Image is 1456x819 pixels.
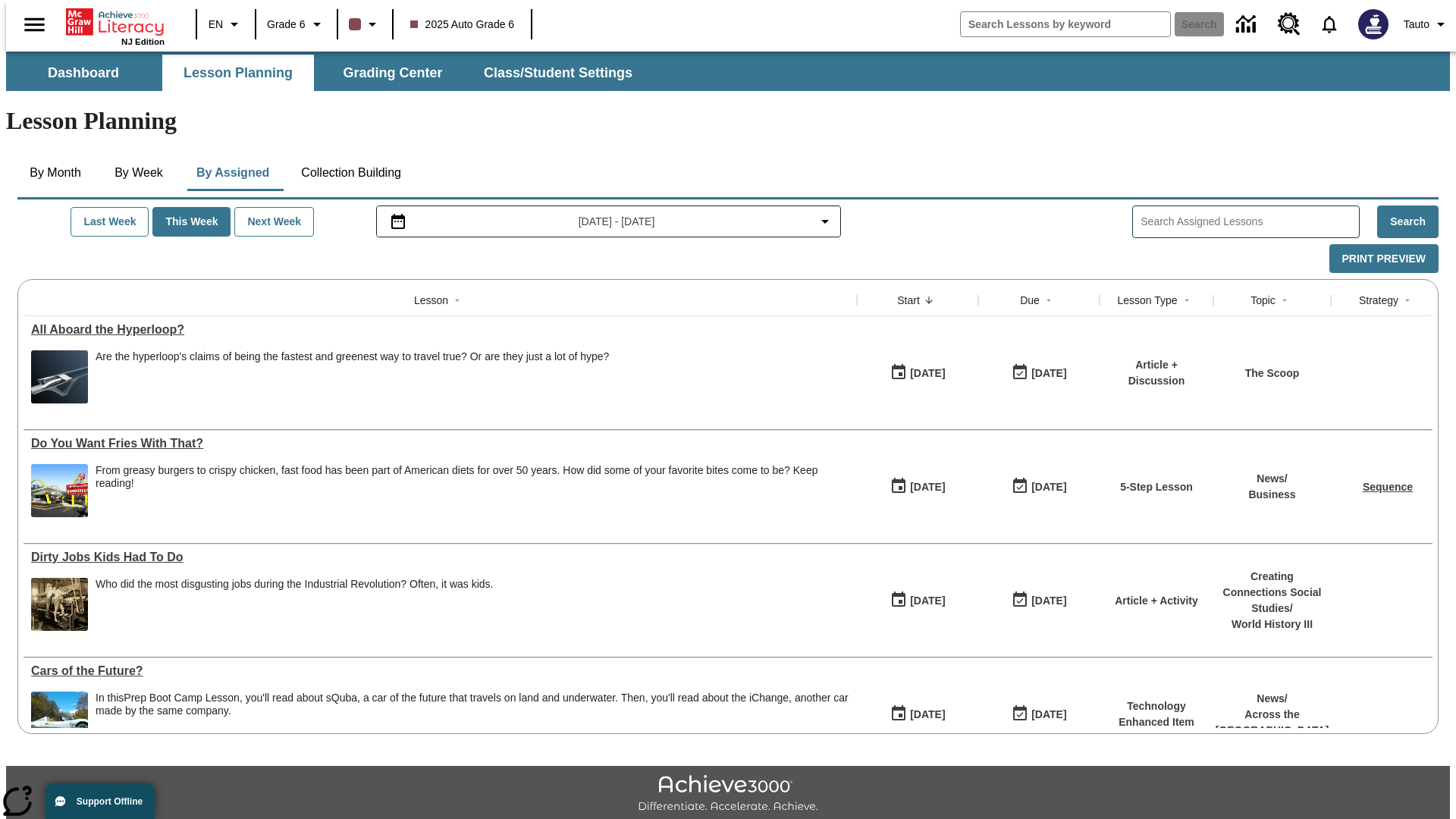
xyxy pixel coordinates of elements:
button: Sort [1040,291,1058,309]
div: Home [66,5,165,46]
div: Are the hyperloop's claims of being the fastest and greenest way to travel true? Or are they just... [96,350,609,403]
button: Class/Student Settings [472,55,645,91]
span: NJ Edition [121,37,165,46]
button: Sort [1398,291,1417,309]
div: [DATE] [910,705,945,724]
span: Class/Student Settings [484,64,632,82]
div: Topic [1250,293,1276,308]
div: Start [897,293,920,308]
p: Business [1248,487,1295,503]
button: Last Week [71,207,149,237]
div: [DATE] [910,591,945,610]
button: 08/01/26: Last day the lesson can be accessed [1006,700,1072,729]
div: Due [1020,293,1040,308]
div: In this Prep Boot Camp Lesson, you'll read about sQuba, a car of the future that travels on land ... [96,692,849,745]
div: SubNavbar [6,55,646,91]
button: Class color is dark brown. Change class color [343,11,388,38]
a: Cars of the Future? , Lessons [31,664,849,678]
input: search field [961,12,1170,36]
button: Grading Center [317,55,469,91]
p: Article + Activity [1115,593,1198,609]
button: Grade: Grade 6, Select a grade [261,11,332,38]
input: Search Assigned Lessons [1141,211,1359,233]
a: Sequence [1363,481,1413,493]
button: Print Preview [1329,244,1439,274]
a: Dirty Jobs Kids Had To Do, Lessons [31,551,849,564]
p: World History III [1221,617,1323,632]
img: Achieve3000 Differentiate Accelerate Achieve [638,775,818,814]
a: Resource Center, Will open in new tab [1269,4,1310,45]
img: One of the first McDonald's stores, with the iconic red sign and golden arches. [31,464,88,517]
span: Support Offline [77,796,143,807]
button: Support Offline [45,784,155,819]
div: [DATE] [1031,705,1066,724]
button: Select a new avatar [1349,5,1398,44]
button: Dashboard [8,55,159,91]
div: Who did the most disgusting jobs during the Industrial Revolution? Often, it was kids. [96,578,494,631]
div: Lesson [414,293,448,308]
button: 07/20/26: Last day the lesson can be accessed [1006,472,1072,501]
div: Are the hyperloop's claims of being the fastest and greenest way to travel true? Or are they just... [96,350,609,363]
button: 07/11/25: First time the lesson was available [885,586,950,615]
svg: Collapse Date Range Filter [816,212,834,231]
div: [DATE] [1031,591,1066,610]
p: Article + Discussion [1107,357,1206,389]
testabrev: Prep Boot Camp Lesson, you'll read about sQuba, a car of the future that travels on land and unde... [96,692,849,717]
button: 06/30/26: Last day the lesson can be accessed [1006,359,1072,388]
a: All Aboard the Hyperloop?, Lessons [31,323,849,337]
button: Sort [448,291,466,309]
div: Dirty Jobs Kids Had To Do [31,551,849,564]
div: Who did the most disgusting jobs during the Industrial Revolution? Often, it was kids. [96,578,494,591]
div: Do You Want Fries With That? [31,437,849,450]
a: Notifications [1310,5,1349,44]
a: Data Center [1227,4,1269,45]
span: Lesson Planning [184,64,293,82]
p: Creating Connections Social Studies / [1221,569,1323,617]
button: 07/21/25: First time the lesson was available [885,359,950,388]
p: Across the [GEOGRAPHIC_DATA] [1216,707,1329,739]
span: [DATE] - [DATE] [579,214,655,230]
div: SubNavbar [6,52,1450,91]
span: EN [209,17,223,33]
p: 5-Step Lesson [1120,479,1193,495]
button: Collection Building [289,155,413,191]
button: By Week [101,155,177,191]
div: From greasy burgers to crispy chicken, fast food has been part of American diets for over 50 year... [96,464,849,517]
img: Black and white photo of two young boys standing on a piece of heavy machinery [31,578,88,631]
button: This Week [152,207,231,237]
div: [DATE] [1031,478,1066,497]
span: Tauto [1404,17,1429,33]
div: Strategy [1359,293,1398,308]
button: Search [1377,206,1439,238]
a: Do You Want Fries With That?, Lessons [31,437,849,450]
span: 2025 Auto Grade 6 [410,17,515,33]
button: 07/14/25: First time the lesson was available [885,472,950,501]
span: Grading Center [343,64,442,82]
div: [DATE] [1031,364,1066,383]
img: Avatar [1358,9,1389,39]
p: The Scoop [1245,366,1300,381]
button: Profile/Settings [1398,11,1456,38]
button: Select the date range menu item [383,212,835,231]
div: All Aboard the Hyperloop? [31,323,849,337]
button: Sort [920,291,938,309]
button: Language: EN, Select a language [202,11,250,38]
div: Cars of the Future? [31,664,849,678]
button: Sort [1178,291,1196,309]
img: Artist rendering of Hyperloop TT vehicle entering a tunnel [31,350,88,403]
p: Technology Enhanced Item [1107,698,1206,730]
p: News / [1248,471,1295,487]
p: News / [1216,691,1329,707]
span: Grade 6 [267,17,306,33]
button: Lesson Planning [162,55,314,91]
button: Next Week [234,207,314,237]
button: By Assigned [184,155,281,191]
a: Home [66,7,165,37]
div: Lesson Type [1117,293,1177,308]
span: Dashboard [48,64,119,82]
div: [DATE] [910,478,945,497]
